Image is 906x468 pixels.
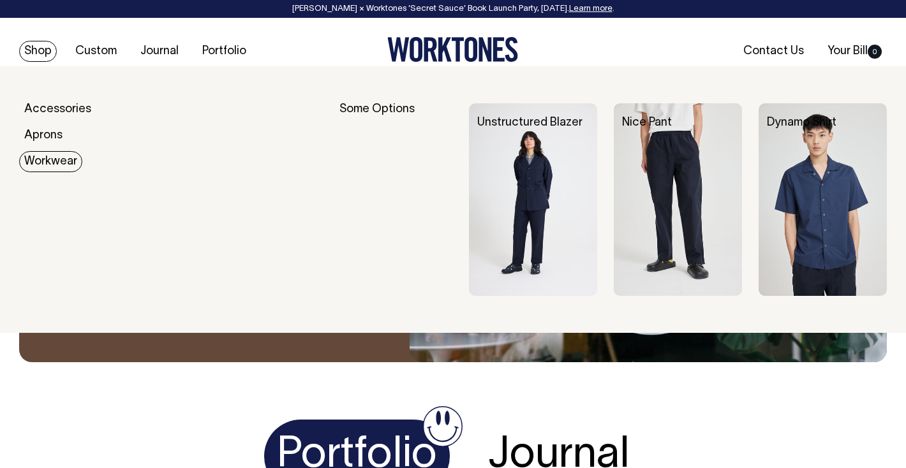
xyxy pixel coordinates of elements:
[614,103,742,296] img: Nice Pant
[622,117,672,128] a: Nice Pant
[759,103,887,296] img: Dynamo Shirt
[19,41,57,62] a: Shop
[868,45,882,59] span: 0
[738,41,809,62] a: Contact Us
[19,151,82,172] a: Workwear
[767,117,836,128] a: Dynamo Shirt
[135,41,184,62] a: Journal
[477,117,583,128] a: Unstructured Blazer
[339,103,452,296] div: Some Options
[70,41,122,62] a: Custom
[469,103,597,296] img: Unstructured Blazer
[197,41,251,62] a: Portfolio
[19,99,96,120] a: Accessories
[13,4,893,13] div: [PERSON_NAME] × Worktones ‘Secret Sauce’ Book Launch Party, [DATE]. .
[822,41,887,62] a: Your Bill0
[569,5,613,13] a: Learn more
[19,125,68,146] a: Aprons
